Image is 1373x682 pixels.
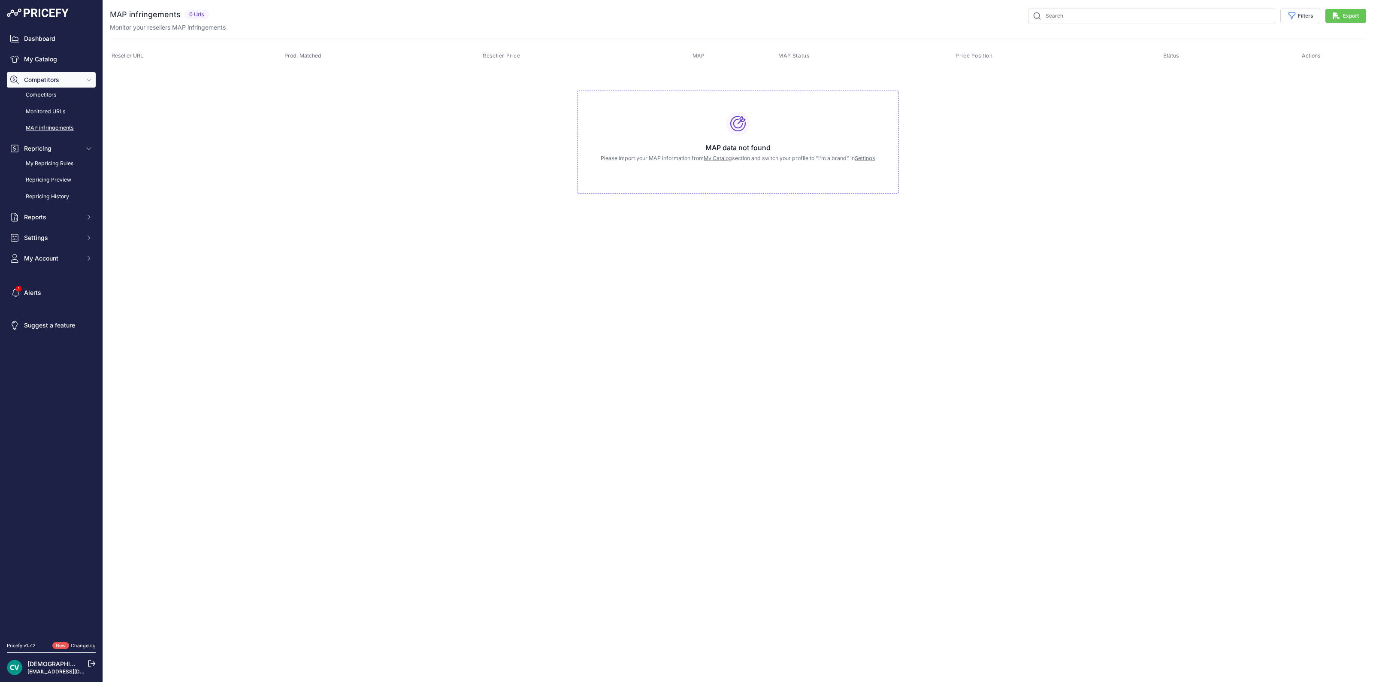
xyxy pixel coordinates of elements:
[7,251,96,266] button: My Account
[112,52,143,59] span: Reseller URL
[24,76,80,84] span: Competitors
[184,10,209,20] span: 0 Urls
[1302,52,1321,59] span: Actions
[7,72,96,88] button: Competitors
[778,52,811,59] button: MAP Status
[584,155,892,163] p: Please import your MAP information from section and switch your profile to "I'm a brand" in
[483,52,522,59] button: Reseller Price
[7,318,96,333] a: Suggest a feature
[110,23,226,32] p: Monitor your resellers MAP infringements
[7,230,96,246] button: Settings
[1280,9,1320,23] button: Filters
[584,142,892,153] h3: MAP data not found
[7,285,96,300] a: Alerts
[7,52,96,67] a: My Catalog
[7,209,96,225] button: Reports
[1163,52,1179,59] span: Status
[778,52,809,59] span: MAP Status
[110,9,181,21] h2: MAP infringements
[7,9,69,17] img: Pricefy Logo
[693,52,707,59] button: MAP
[7,156,96,171] a: My Repricing Rules
[24,213,80,221] span: Reports
[956,52,992,59] span: Price Position
[1028,9,1275,23] input: Search
[956,52,994,59] button: Price Position
[24,254,80,263] span: My Account
[1325,9,1366,23] button: Export
[7,141,96,156] button: Repricing
[7,31,96,46] a: Dashboard
[855,155,875,161] a: Settings
[52,642,69,649] span: New
[483,52,520,59] span: Reseller Price
[7,189,96,204] a: Repricing History
[27,660,233,667] a: [DEMOGRAPHIC_DATA][PERSON_NAME] der ree [DEMOGRAPHIC_DATA]
[24,233,80,242] span: Settings
[71,643,96,649] a: Changelog
[284,52,321,59] span: Prod. Matched
[7,642,36,649] div: Pricefy v1.7.2
[7,31,96,632] nav: Sidebar
[7,104,96,119] a: Monitored URLs
[7,121,96,136] a: MAP infringements
[24,144,80,153] span: Repricing
[7,173,96,188] a: Repricing Preview
[704,155,732,161] a: My Catalog
[693,52,705,59] span: MAP
[7,88,96,103] a: Competitors
[27,668,117,675] a: [EMAIL_ADDRESS][DOMAIN_NAME]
